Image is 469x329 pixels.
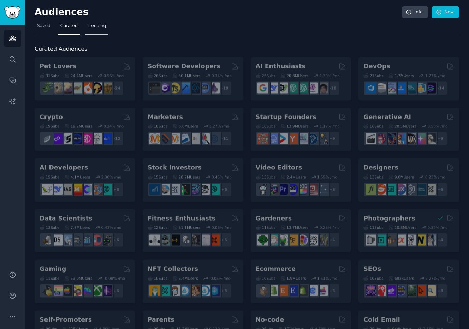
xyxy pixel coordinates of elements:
a: Curated [58,20,80,35]
img: dataengineering [71,234,82,245]
img: TwitchStreaming [101,285,112,296]
img: weightroom [179,234,190,245]
div: + 8 [109,182,124,197]
div: 15 Sub s [148,174,167,179]
img: iOSProgramming [179,83,190,94]
div: + 4 [433,233,447,247]
img: The_SEO [425,285,436,296]
img: content_marketing [149,133,160,144]
img: startup [277,133,288,144]
img: technicalanalysis [209,184,220,195]
img: EntrepreneurRideAlong [257,133,268,144]
img: workout [169,234,180,245]
img: premiere [277,184,288,195]
div: 53.0M Users [64,276,92,281]
h2: NFT Collectors [148,265,198,274]
div: 11 Sub s [256,225,275,230]
img: reviewmyshopify [297,285,308,296]
img: logodesign [375,184,386,195]
img: dalle2 [375,133,386,144]
div: + 6 [433,182,447,197]
div: 20.5M Users [388,124,416,129]
img: ecommerce_growth [317,285,328,296]
img: reactnative [189,83,200,94]
div: + 6 [109,233,124,247]
img: ValueInvesting [159,184,170,195]
h2: Crypto [40,113,63,121]
h2: Software Developers [148,62,220,71]
img: vegetablegardening [257,234,268,245]
div: 28.7M Users [172,174,200,179]
img: Rag [61,184,72,195]
div: 1.27 % /mo [209,124,229,129]
h2: Parents [148,315,174,324]
h2: Startup Founders [256,113,316,121]
img: sdforall [395,133,406,144]
div: 24.4M Users [64,73,92,78]
div: 0.50 % /mo [427,124,447,129]
img: analog [366,234,376,245]
div: 1.9M Users [280,276,306,281]
h2: Gaming [40,265,66,274]
div: + 14 [433,80,447,95]
img: GoogleSearchConsole [415,285,426,296]
img: userexperience [405,184,416,195]
img: personaltraining [209,234,220,245]
div: 693k Users [388,276,414,281]
div: -0.05 % /mo [209,276,231,281]
img: GummySearch logo [4,6,20,19]
img: bigseo [159,133,170,144]
img: azuredevops [366,83,376,94]
div: 1.39 % /mo [320,73,340,78]
img: dividends [149,184,160,195]
h2: SEOs [363,265,381,274]
img: deepdream [385,133,396,144]
h2: Self-Promoters [40,315,92,324]
div: 13.9M Users [280,124,308,129]
img: dropship [257,285,268,296]
img: GymMotivation [159,234,170,245]
div: 10 Sub s [256,276,275,281]
img: OpenSeaNFT [179,285,190,296]
img: llmops [91,184,102,195]
div: 9.8M Users [388,174,414,179]
img: googleads [189,133,200,144]
div: + 18 [325,80,340,95]
div: 6.6M Users [172,124,198,129]
img: web3 [71,133,82,144]
img: Docker_DevOps [385,83,396,94]
img: canon [405,234,416,245]
img: AWS_Certified_Experts [375,83,386,94]
div: 1.17 % /mo [320,124,340,129]
div: 16 Sub s [363,124,383,129]
img: StocksAndTrading [189,184,200,195]
img: Local_SEO [405,285,416,296]
div: 31.1M Users [172,225,200,230]
img: UXDesign [395,184,406,195]
img: learndesign [415,184,426,195]
div: 11 Sub s [363,225,383,230]
img: starryai [415,133,426,144]
img: flowers [297,234,308,245]
div: 21 Sub s [363,73,383,78]
img: AnalogCommunity [385,234,396,245]
img: Emailmarketing [179,133,190,144]
div: 26 Sub s [148,73,167,78]
div: 1.77 % /mo [425,73,445,78]
img: typography [366,184,376,195]
div: 0.43 % /mo [101,225,121,230]
img: MarketingResearch [199,133,210,144]
img: Youtubevideo [307,184,318,195]
div: 0.34 % /mo [212,73,232,78]
img: PlatformEngineers [425,83,436,94]
img: NFTMarketplace [159,285,170,296]
div: 0.28 % /mo [320,225,340,230]
img: SaaS [267,133,278,144]
div: + 4 [325,233,340,247]
img: growmybusiness [317,133,328,144]
img: AskMarketing [169,133,180,144]
img: linux_gaming [42,285,53,296]
div: 1.59 % /mo [317,174,337,179]
div: 20.8M Users [280,73,308,78]
img: GYM [149,234,160,245]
